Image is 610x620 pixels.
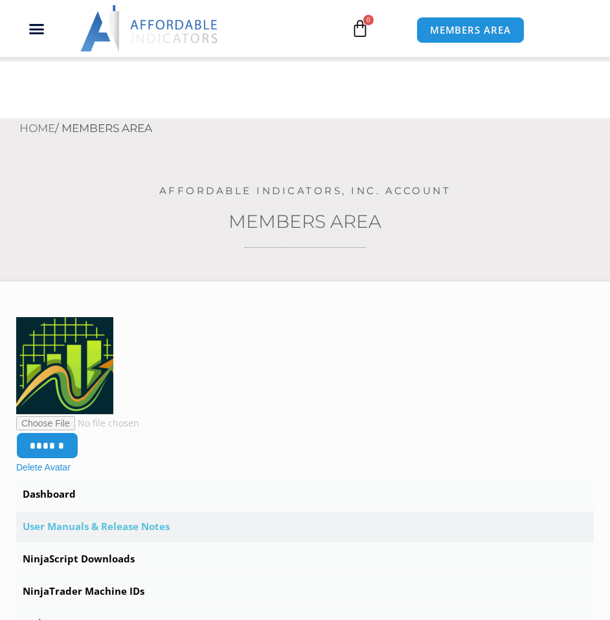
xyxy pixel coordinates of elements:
[363,15,374,25] span: 0
[80,5,220,52] img: LogoAI | Affordable Indicators – NinjaTrader
[16,544,594,575] a: NinjaScript Downloads
[159,184,451,197] a: Affordable Indicators, Inc. Account
[16,479,594,510] a: Dashboard
[430,25,511,35] span: MEMBERS AREA
[16,511,594,542] a: User Manuals & Release Notes
[19,118,610,139] nav: Breadcrumb
[229,210,381,232] a: Members Area
[19,122,55,135] a: Home
[16,317,113,414] img: icononly_nobuffer%20(1)-150x150.png
[6,16,67,41] div: Menu Toggle
[416,17,525,43] a: MEMBERS AREA
[16,576,594,607] a: NinjaTrader Machine IDs
[16,462,71,472] a: Delete Avatar
[332,10,389,47] a: 0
